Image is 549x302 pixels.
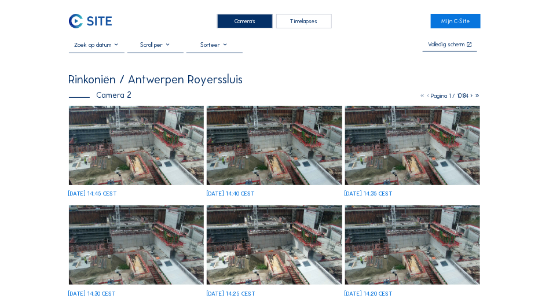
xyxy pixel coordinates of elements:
div: Camera 2 [69,91,131,99]
img: C-SITE Logo [69,14,112,28]
div: [DATE] 14:20 CEST [345,291,393,297]
span: Pagina 1 / 10184 [431,92,469,100]
img: image_52968094 [345,205,481,285]
img: image_52968422 [69,205,204,285]
input: Zoek op datum 󰅀 [69,40,125,49]
img: image_52968257 [207,205,342,285]
div: Timelapses [276,14,332,28]
img: image_52968805 [69,106,204,185]
div: [DATE] 14:30 CEST [69,291,116,297]
a: C-SITE Logo [69,14,118,28]
div: Volledig scherm [428,42,464,48]
img: image_52968502 [345,106,481,185]
div: Camera's [217,14,273,28]
a: Mijn C-Site [431,14,480,28]
div: [DATE] 14:40 CEST [207,191,255,197]
div: [DATE] 14:45 CEST [69,191,118,197]
img: image_52968650 [207,106,342,185]
div: Rinkoniën / Antwerpen Royerssluis [69,73,243,85]
div: [DATE] 14:35 CEST [345,191,393,197]
div: [DATE] 14:25 CEST [207,291,255,297]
